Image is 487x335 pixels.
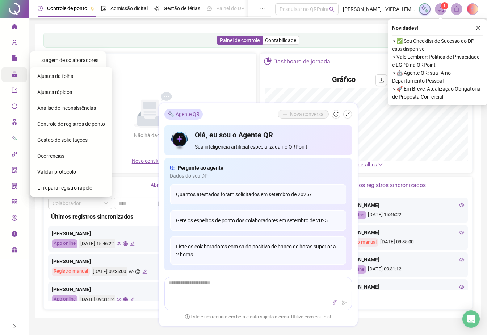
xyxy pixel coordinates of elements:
[12,244,17,258] span: gift
[273,55,330,68] div: Dashboard de jornada
[178,164,224,172] span: Pergunte ao agente
[12,228,17,242] span: info-circle
[220,37,260,43] span: Painel de controle
[117,131,183,139] div: Não há dados
[278,110,329,119] button: Nova conversa
[12,84,17,99] span: export
[79,239,115,248] div: [DATE] 15:46:22
[462,310,480,328] div: Open Intercom Messenger
[340,265,464,274] div: [DATE] 09:31:12
[349,162,377,167] span: Ver detalhes
[392,24,418,32] span: Novidades !
[340,298,349,307] button: send
[340,201,464,209] div: [PERSON_NAME]
[170,210,346,231] div: Gere os espelhos de ponto dos colaboradores em setembro de 2025.
[154,6,159,11] span: sun
[343,5,415,13] span: [PERSON_NAME] - VIERAH EMPORIO & RESTAURANTE LTDA
[170,130,189,151] img: icon
[185,314,190,319] span: exclamation-circle
[459,284,464,289] span: eye
[444,3,446,8] span: 1
[37,73,74,79] span: Ajustes da folha
[37,105,96,111] span: Análise de inconsistências
[12,164,17,178] span: audit
[52,295,77,304] div: App online
[170,164,175,172] span: read
[123,297,128,302] span: global
[92,267,127,276] div: [DATE] 09:35:00
[110,5,148,11] span: Admissão digital
[332,300,337,305] span: thunderbolt
[151,182,180,188] a: Abrir registro
[52,239,77,248] div: App online
[12,116,17,131] span: apartment
[132,158,168,164] span: Novo convite
[12,180,17,194] span: solution
[12,100,17,115] span: sync
[333,112,339,117] span: history
[216,5,244,11] span: Painel do DP
[52,285,176,293] div: [PERSON_NAME]
[51,212,176,221] div: Últimos registros sincronizados
[265,37,296,43] span: Contabilidade
[170,172,346,180] span: Dados do seu DP
[349,162,383,167] a: Ver detalhes down
[441,2,448,9] sup: 1
[345,179,426,191] div: Últimos registros sincronizados
[52,229,176,237] div: [PERSON_NAME]
[38,6,43,11] span: clock-circle
[37,169,76,175] span: Validar protocolo
[340,211,464,219] div: [DATE] 15:46:22
[12,324,17,329] span: right
[37,137,88,143] span: Gestão de solicitações
[340,228,464,236] div: [PERSON_NAME]
[52,257,176,265] div: [PERSON_NAME]
[392,37,483,53] span: ⚬ ✅ Seu Checklist de Sucesso do DP está disponível
[264,57,272,65] span: pie-chart
[37,57,98,63] span: Listagem de colaboradores
[12,68,17,83] span: lock
[142,269,147,274] span: edit
[37,185,92,191] span: Link para registro rápido
[129,269,134,274] span: eye
[101,6,106,11] span: file-done
[247,7,252,11] span: pushpin
[329,7,335,12] span: search
[331,298,339,307] button: thunderbolt
[437,6,444,12] span: notification
[453,6,460,12] span: bell
[332,74,356,84] h4: Gráfico
[164,109,203,120] div: Agente QR
[378,162,383,167] span: down
[392,69,483,85] span: ⚬ 🤖 Agente QR: sua IA no Departamento Pessoal
[123,241,128,246] span: global
[185,313,331,320] span: Este é um recurso em beta e está sujeito a erros. Utilize com cautela!
[340,256,464,264] div: [PERSON_NAME]
[476,25,481,30] span: close
[421,5,429,13] img: sparkle-icon.fc2bf0ac1784a2077858766a79e2daf3.svg
[117,241,121,246] span: eye
[207,6,212,11] span: dashboard
[12,52,17,67] span: file
[340,238,378,247] div: Registro manual
[117,297,121,302] span: eye
[392,85,483,101] span: ⚬ 🚀 Em Breve, Atualização Obrigatória de Proposta Comercial
[37,153,64,159] span: Ocorrências
[12,148,17,162] span: api
[459,230,464,235] span: eye
[90,7,95,11] span: pushpin
[37,121,105,127] span: Controle de registros de ponto
[12,36,17,51] span: user-add
[79,295,115,304] div: [DATE] 09:31:12
[392,53,483,69] span: ⚬ Vale Lembrar: Política de Privacidade e LGPD na QRPoint
[135,269,140,274] span: global
[345,112,350,117] span: shrink
[378,77,384,83] span: download
[170,236,346,265] div: Liste os colaboradores com saldo positivo de banco de horas superior a 2 horas.
[12,20,17,35] span: home
[164,5,200,11] span: Gestão de férias
[47,5,87,11] span: Controle de ponto
[130,241,135,246] span: edit
[37,89,72,95] span: Ajustes rápidos
[12,212,17,226] span: dollar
